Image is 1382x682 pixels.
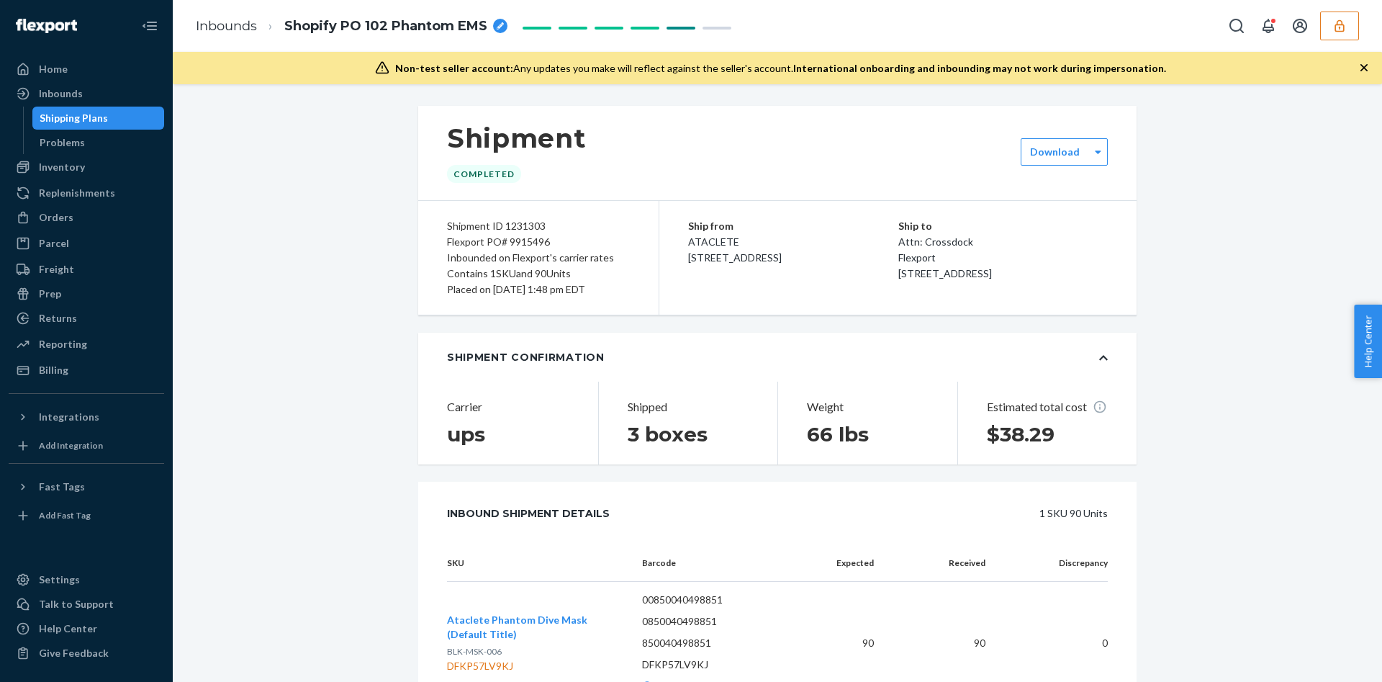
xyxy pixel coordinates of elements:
button: Give Feedback [9,642,164,665]
p: Shipped [628,399,749,416]
div: Any updates you make will reflect against the seller's account. [395,61,1166,76]
a: Reporting [9,333,164,356]
th: Barcode [631,545,814,582]
div: Placed on [DATE] 1:48 pm EDT [447,282,630,297]
a: Returns [9,307,164,330]
button: Integrations [9,405,164,429]
a: Parcel [9,232,164,255]
p: Estimated total cost [987,399,1108,416]
div: Inbound Shipment Details [447,499,610,528]
div: Freight [39,262,74,277]
span: International onboarding and inbounding may not work during impersonation. [793,62,1166,74]
a: Settings [9,568,164,591]
p: Carrier [447,399,569,416]
span: Shopify PO 102 Phantom EMS [284,17,487,36]
button: Open account menu [1286,12,1314,40]
button: Open notifications [1254,12,1283,40]
div: Flexport PO# 9915496 [447,234,630,250]
button: Help Center [1354,305,1382,378]
th: Expected [813,545,885,582]
p: Weight [807,399,929,416]
div: DFKP57LV9KJ [447,659,619,673]
p: Ship to [898,218,1108,234]
div: Billing [39,363,68,377]
div: Completed [447,165,521,183]
p: 0850040498851 [642,614,803,629]
div: Give Feedback [39,646,109,660]
div: Home [39,62,68,76]
button: Open Search Box [1222,12,1251,40]
h1: ups [447,421,569,447]
div: Shipment Confirmation [447,350,605,364]
div: Inbounded on Flexport's carrier rates [447,250,630,266]
a: Inbounds [9,82,164,105]
div: Help Center [39,622,97,636]
div: Settings [39,573,80,587]
div: Reporting [39,337,87,351]
a: Freight [9,258,164,281]
img: Flexport logo [16,19,77,33]
a: Problems [32,131,165,154]
div: Inventory [39,160,85,174]
button: Ataclete Phantom Dive Mask (Default Title) [447,613,619,642]
div: Replenishments [39,186,115,200]
div: Talk to Support [39,597,114,611]
p: 00850040498851 [642,593,803,607]
p: DFKP57LV9KJ [642,658,803,672]
h1: Shipment [447,123,586,153]
a: Home [9,58,164,81]
ol: breadcrumbs [184,5,519,48]
div: Prep [39,287,61,301]
div: Inbounds [39,86,83,101]
a: Inbounds [196,18,257,34]
div: Returns [39,311,77,326]
div: Integrations [39,410,99,424]
span: ATACLETE [STREET_ADDRESS] [688,235,782,264]
div: Fast Tags [39,480,85,494]
div: Add Integration [39,439,103,452]
a: Add Integration [9,434,164,457]
p: 850040498851 [642,636,803,650]
div: 1 SKU 90 Units [642,499,1108,528]
div: Shipping Plans [40,111,108,125]
label: Download [1030,145,1080,159]
div: Problems [40,135,85,150]
div: Shipment ID 1231303 [447,218,630,234]
p: Flexport [898,250,1108,266]
h1: $38.29 [987,421,1108,447]
iframe: Opens a widget where you can chat to one of our agents [1291,639,1368,675]
p: Ship from [688,218,898,234]
div: Orders [39,210,73,225]
button: Fast Tags [9,475,164,498]
span: Ataclete Phantom Dive Mask (Default Title) [447,614,587,640]
h1: 3 boxes [628,421,749,447]
a: Add Fast Tag [9,504,164,527]
h1: 66 lbs [807,421,929,447]
a: Shipping Plans [32,107,165,130]
p: Attn: Crossdock [898,234,1108,250]
span: BLK-MSK-006 [447,646,502,657]
button: Talk to Support [9,593,164,616]
a: Billing [9,359,164,382]
th: Received [885,545,996,582]
span: Non-test seller account: [395,62,513,74]
th: SKU [447,545,631,582]
span: [STREET_ADDRESS] [898,267,992,279]
button: Close Navigation [135,12,164,40]
th: Discrepancy [997,545,1108,582]
a: Help Center [9,617,164,640]
a: Prep [9,282,164,305]
div: Contains 1 SKU and 90 Units [447,266,630,282]
a: Replenishments [9,181,164,205]
a: Inventory [9,156,164,179]
a: Orders [9,206,164,229]
div: Parcel [39,236,69,251]
div: Add Fast Tag [39,509,91,521]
